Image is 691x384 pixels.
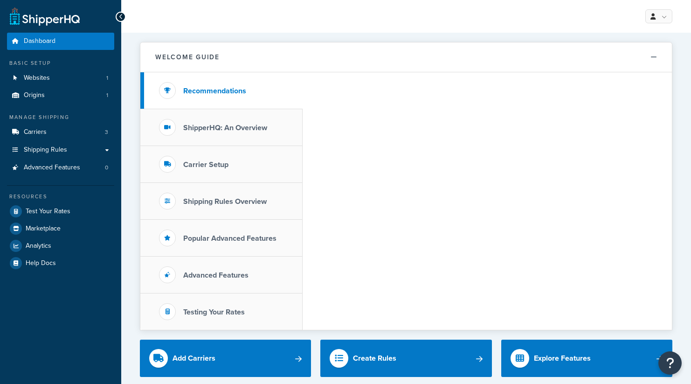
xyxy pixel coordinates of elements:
a: Carriers3 [7,124,114,141]
div: Add Carriers [173,352,215,365]
span: Marketplace [26,225,61,233]
span: Advanced Features [24,164,80,172]
h3: Popular Advanced Features [183,234,276,243]
a: Shipping Rules [7,141,114,159]
div: Resources [7,193,114,201]
div: Explore Features [534,352,591,365]
li: Carriers [7,124,114,141]
span: Carriers [24,128,47,136]
span: 1 [106,91,108,99]
a: Help Docs [7,255,114,272]
div: Basic Setup [7,59,114,67]
span: Help Docs [26,259,56,267]
span: 3 [105,128,108,136]
span: 0 [105,164,108,172]
a: Test Your Rates [7,203,114,220]
span: Shipping Rules [24,146,67,154]
div: Manage Shipping [7,113,114,121]
h3: Recommendations [183,87,246,95]
span: Origins [24,91,45,99]
button: Open Resource Center [658,351,682,375]
a: Marketplace [7,220,114,237]
span: 1 [106,74,108,82]
li: Origins [7,87,114,104]
h3: ShipperHQ: An Overview [183,124,267,132]
h3: Advanced Features [183,271,249,279]
button: Welcome Guide [140,42,672,72]
a: Websites1 [7,70,114,87]
div: Create Rules [353,352,396,365]
h3: Shipping Rules Overview [183,197,267,206]
span: Test Your Rates [26,208,70,216]
li: Websites [7,70,114,87]
h3: Carrier Setup [183,161,228,169]
a: Origins1 [7,87,114,104]
a: Create Rules [320,340,491,377]
a: Explore Features [501,340,672,377]
h2: Welcome Guide [155,54,220,61]
a: Add Carriers [140,340,311,377]
a: Analytics [7,237,114,254]
li: Advanced Features [7,159,114,176]
a: Advanced Features0 [7,159,114,176]
span: Websites [24,74,50,82]
span: Analytics [26,242,51,250]
span: Dashboard [24,37,55,45]
h3: Testing Your Rates [183,308,245,316]
a: Dashboard [7,33,114,50]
